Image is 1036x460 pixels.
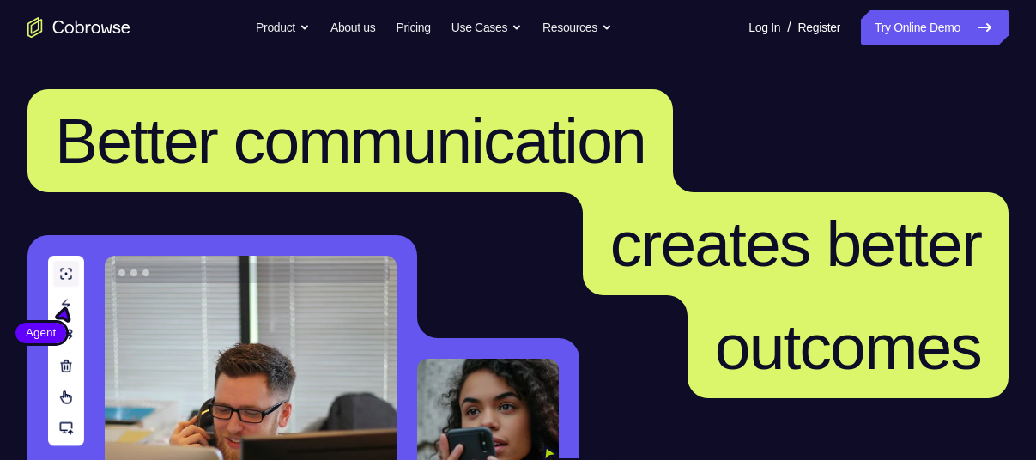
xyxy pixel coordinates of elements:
span: Better communication [55,105,645,177]
a: Try Online Demo [861,10,1009,45]
span: / [787,17,791,38]
a: Register [798,10,840,45]
a: Log In [748,10,780,45]
span: outcomes [715,311,981,383]
a: Pricing [396,10,430,45]
button: Product [256,10,310,45]
span: creates better [610,208,981,280]
a: About us [330,10,375,45]
button: Use Cases [451,10,522,45]
a: Go to the home page [27,17,130,38]
button: Resources [542,10,612,45]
